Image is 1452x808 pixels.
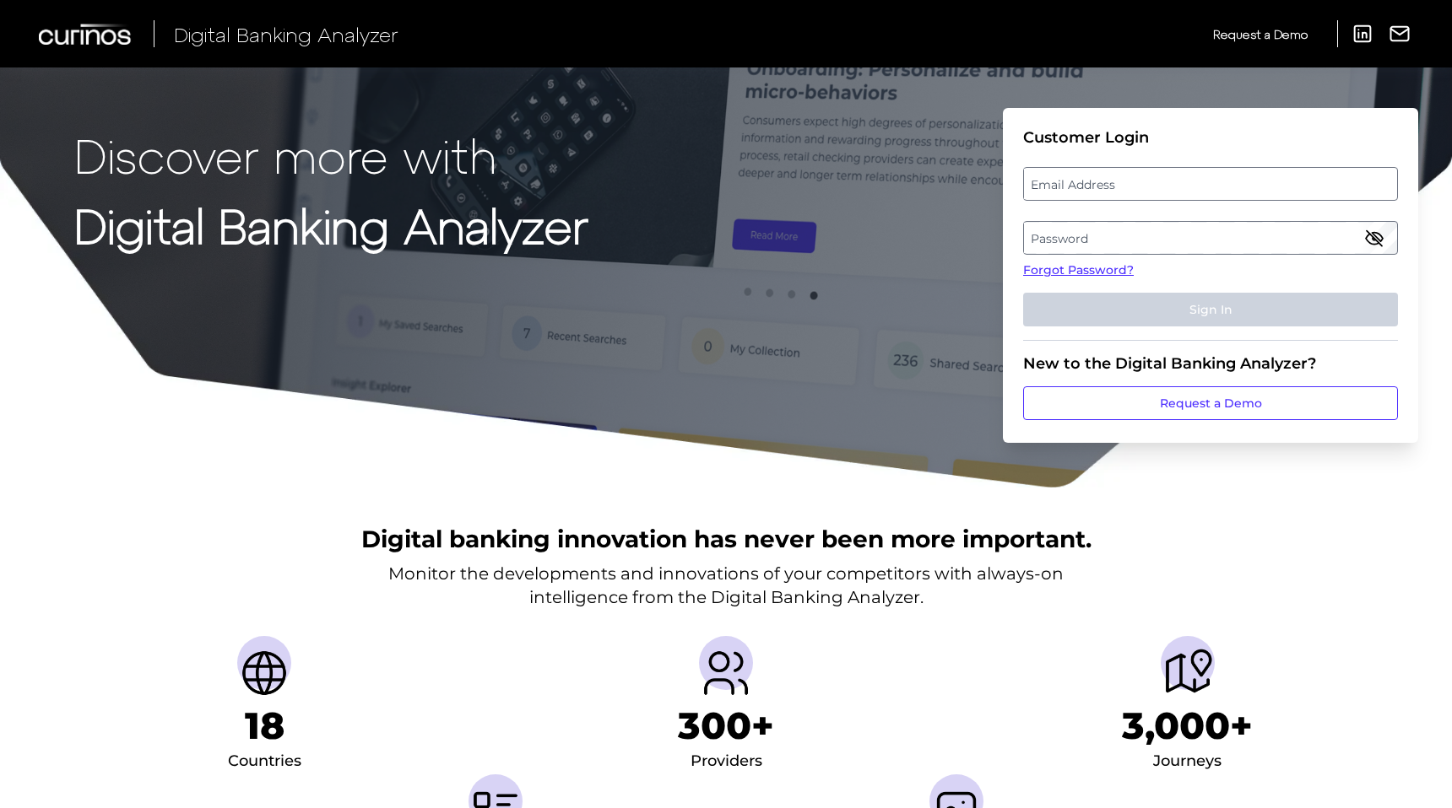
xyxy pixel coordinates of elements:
img: Providers [699,646,753,700]
h1: 300+ [678,703,774,748]
span: Request a Demo [1213,27,1308,41]
a: Request a Demo [1213,20,1308,48]
p: Discover more with [74,128,588,181]
img: Curinos [39,24,133,45]
h2: Digital banking innovation has never been more important. [361,523,1092,555]
label: Password [1024,223,1396,253]
a: Forgot Password? [1023,261,1398,279]
div: Journeys [1153,748,1222,775]
strong: Digital Banking Analyzer [74,197,588,253]
div: New to the Digital Banking Analyzer? [1023,354,1398,373]
img: Countries [237,646,291,700]
button: Sign In [1023,293,1398,326]
div: Providers [691,748,762,775]
img: Journeys [1161,646,1215,700]
h1: 18 [245,703,284,748]
p: Monitor the developments and innovations of your competitors with always-on intelligence from the... [388,562,1064,609]
span: Digital Banking Analyzer [174,22,398,46]
div: Customer Login [1023,128,1398,147]
h1: 3,000+ [1122,703,1253,748]
a: Request a Demo [1023,386,1398,420]
label: Email Address [1024,169,1396,199]
div: Countries [228,748,301,775]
